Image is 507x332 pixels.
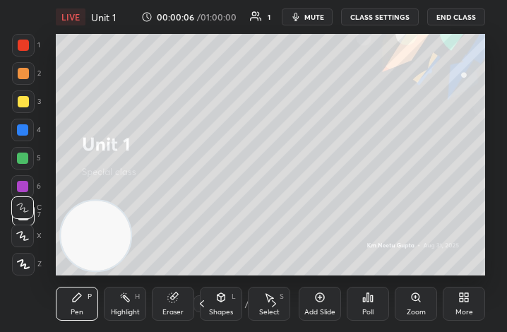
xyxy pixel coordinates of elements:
div: 5 [11,147,41,170]
div: S [280,293,284,300]
div: 1 [12,34,40,57]
div: Zoom [407,309,426,316]
div: Select [259,309,280,316]
div: Pen [71,309,83,316]
div: Shapes [209,309,233,316]
button: CLASS SETTINGS [341,8,419,25]
div: 4 [11,119,41,141]
div: X [11,225,42,247]
div: Eraser [162,309,184,316]
div: H [135,293,140,300]
div: 3 [12,90,41,113]
div: Z [12,253,42,275]
h4: Unit 1 [91,11,116,24]
span: mute [304,12,324,22]
div: Add Slide [304,309,335,316]
button: mute [282,8,333,25]
button: End Class [427,8,485,25]
div: 1 [268,13,270,20]
div: / [244,300,249,308]
div: P [88,293,92,300]
div: Highlight [111,309,140,316]
div: 2 [12,62,41,85]
div: C [11,196,42,219]
div: LIVE [56,8,85,25]
div: L [232,293,236,300]
div: 6 [11,175,41,198]
div: Poll [362,309,374,316]
div: More [455,309,473,316]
